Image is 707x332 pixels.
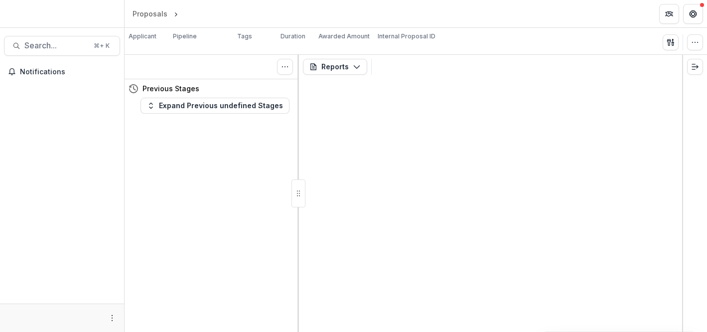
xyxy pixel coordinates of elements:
button: Reports [303,59,367,75]
span: Search... [24,41,88,50]
button: Notifications [4,64,120,80]
p: Applicant [129,32,156,41]
p: Tags [237,32,252,41]
p: Pipeline [173,32,197,41]
a: Proposals [129,6,171,21]
button: Get Help [683,4,703,24]
div: ⌘ + K [92,40,112,51]
button: Search... [4,36,120,56]
p: Internal Proposal ID [378,32,435,41]
button: More [106,312,118,324]
button: Expand right [687,59,703,75]
div: Proposals [133,8,167,19]
button: Expand Previous undefined Stages [141,98,289,114]
p: Duration [281,32,305,41]
h4: Previous Stages [142,83,199,94]
nav: breadcrumb [129,6,223,21]
p: Awarded Amount [318,32,370,41]
span: Notifications [20,68,116,76]
button: Toggle View Cancelled Tasks [277,59,293,75]
button: Partners [659,4,679,24]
